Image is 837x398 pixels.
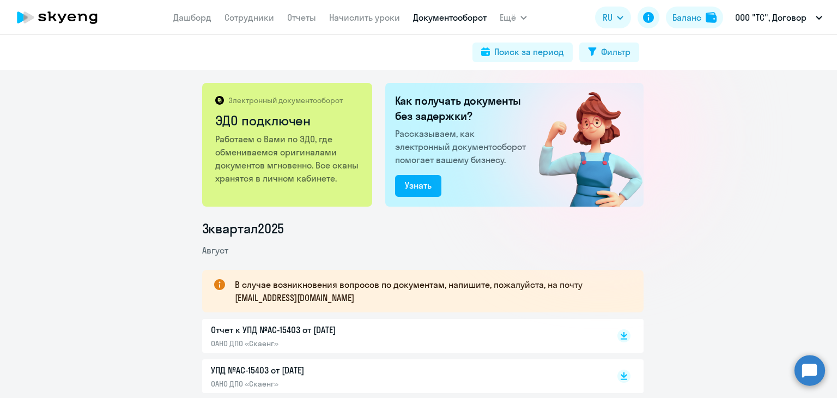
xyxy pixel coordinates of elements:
a: Документооборот [413,12,487,23]
button: RU [595,7,631,28]
h2: Как получать документы без задержки? [395,93,530,124]
button: Поиск за период [472,43,573,62]
a: Отчет к УПД №AC-15403 от [DATE]ОАНО ДПО «Скаенг» [211,323,595,348]
li: 3 квартал 2025 [202,220,644,237]
h2: ЭДО подключен [215,112,361,129]
a: Начислить уроки [329,12,400,23]
p: ОАНО ДПО «Скаенг» [211,379,440,389]
img: balance [706,12,717,23]
button: Балансbalance [666,7,723,28]
button: ООО "ТС", Договор [730,4,828,31]
a: Сотрудники [225,12,274,23]
a: Дашборд [173,12,211,23]
span: Ещё [500,11,516,24]
p: УПД №AC-15403 от [DATE] [211,364,440,377]
div: Поиск за период [494,45,564,58]
img: connected [521,83,644,207]
span: Август [202,245,228,256]
p: Работаем с Вами по ЭДО, где обмениваемся оригиналами документов мгновенно. Все сканы хранятся в л... [215,132,361,185]
button: Фильтр [579,43,639,62]
span: RU [603,11,612,24]
button: Узнать [395,175,441,197]
p: Отчет к УПД №AC-15403 от [DATE] [211,323,440,336]
a: УПД №AC-15403 от [DATE]ОАНО ДПО «Скаенг» [211,364,595,389]
p: ОАНО ДПО «Скаенг» [211,339,440,348]
div: Узнать [405,179,432,192]
p: Рассказываем, как электронный документооборот помогает вашему бизнесу. [395,127,530,166]
p: ООО "ТС", Договор [735,11,806,24]
a: Отчеты [287,12,316,23]
div: Фильтр [601,45,630,58]
p: Электронный документооборот [228,95,343,105]
button: Ещё [500,7,527,28]
p: В случае возникновения вопросов по документам, напишите, пожалуйста, на почту [EMAIL_ADDRESS][DOM... [235,278,624,304]
div: Баланс [672,11,701,24]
